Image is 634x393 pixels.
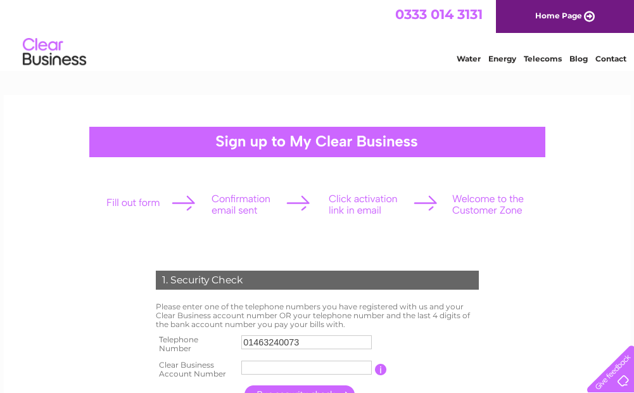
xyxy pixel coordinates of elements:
th: Clear Business Account Number [153,357,239,382]
a: Telecoms [524,54,562,63]
a: Blog [569,54,588,63]
div: Clear Business is a trading name of Verastar Limited (registered in [GEOGRAPHIC_DATA] No. 3667643... [18,7,617,61]
a: Contact [595,54,626,63]
a: Water [457,54,481,63]
div: 1. Security Check [156,271,479,290]
a: Energy [488,54,516,63]
td: Please enter one of the telephone numbers you have registered with us and your Clear Business acc... [153,299,482,332]
a: 0333 014 3131 [395,6,483,22]
th: Telephone Number [153,332,239,357]
img: logo.png [22,33,87,72]
input: Information [375,364,387,375]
